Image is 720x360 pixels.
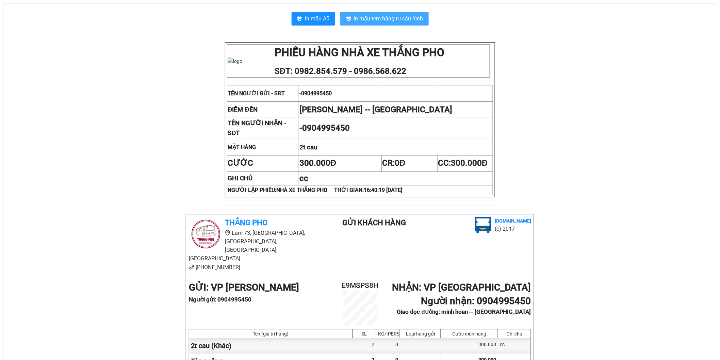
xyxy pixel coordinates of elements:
[225,230,230,235] span: environment
[228,106,258,113] strong: ĐIỂM ĐẾN
[475,217,491,233] img: logo.jpg
[299,144,317,151] span: 2t cau
[299,90,332,97] span: -
[189,229,315,263] li: Lâm 73, [GEOGRAPHIC_DATA], [GEOGRAPHIC_DATA], [GEOGRAPHIC_DATA], [GEOGRAPHIC_DATA]
[376,338,400,354] div: 0
[343,218,406,227] b: Gửi khách hàng
[191,331,350,337] div: Tên (giá trị hàng)
[498,338,531,354] div: cc
[189,263,315,272] li: [PHONE_NUMBER]
[228,58,242,65] img: logo
[189,282,299,293] b: GỬI : VP [PERSON_NAME]
[275,46,444,59] strong: PHIẾU HÀNG NHÀ XE THẮNG PHO
[354,331,374,337] div: SL
[402,331,439,337] div: Loại hàng gửi
[299,158,336,168] span: 300.000Đ
[228,144,256,150] strong: MẶT HÀNG
[299,123,350,133] span: -
[228,187,402,193] strong: NGƯỜI LẬP PHIẾU:
[292,12,335,26] button: printerIn mẫu A5
[189,338,353,354] div: 2t cau (Khác)
[228,119,286,137] strong: TÊN NGƯỜI NHẬN - SĐT
[378,331,398,337] div: KG/[PERSON_NAME]
[189,217,223,251] img: logo.jpg
[340,12,429,26] button: printerIn mẫu tem hàng tự cấu hình
[331,280,389,291] h2: E9MSPS8H
[275,66,406,76] span: SĐT: 0982.854.579 - 0986.568.622
[228,175,252,182] strong: GHI CHÚ
[297,16,302,22] span: printer
[397,308,531,315] b: Giao dọc đường: minh hoan -- [GEOGRAPHIC_DATA]
[276,187,402,193] span: NHÀ XE THẮNG PHO THỜI GIAN:
[299,174,308,183] span: cc
[228,158,253,168] strong: CƯỚC
[225,218,267,227] b: Thắng Pho
[354,14,423,23] span: In mẫu tem hàng tự cấu hình
[305,14,330,23] span: In mẫu A5
[500,331,529,337] div: Ghi chú
[451,158,488,168] span: 300.000Đ
[353,338,376,354] div: 2
[395,158,405,168] span: 0Đ
[364,187,402,193] span: 16:40:19 [DATE]
[392,282,531,293] b: NHẬN : VP [GEOGRAPHIC_DATA]
[421,295,531,307] b: Người nhận : 0904995450
[346,16,351,22] span: printer
[189,264,194,270] span: phone
[228,90,285,97] span: TÊN NGƯỜI GỬI - SĐT
[382,158,405,168] span: CR:
[495,218,531,224] b: [DOMAIN_NAME]
[438,158,488,168] span: CC:
[301,90,332,97] span: 0904995450
[441,338,498,354] div: 300.000
[189,296,251,303] b: Người gửi : 0904995450
[299,105,452,114] span: [PERSON_NAME] -- [GEOGRAPHIC_DATA]
[443,331,496,337] div: Cước món hàng
[495,225,531,233] li: (c) 2017
[302,123,350,133] span: 0904995450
